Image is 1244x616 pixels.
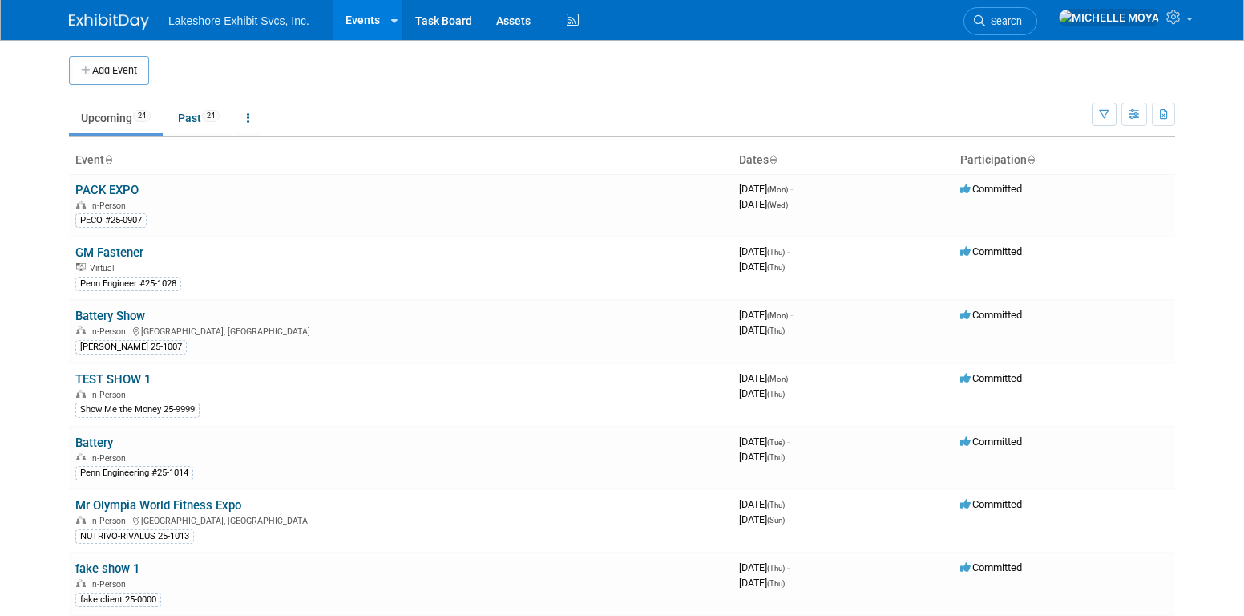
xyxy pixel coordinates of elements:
span: Committed [960,183,1022,195]
span: In-Person [90,453,131,464]
span: - [790,309,793,321]
span: [DATE] [739,387,785,399]
span: 24 [133,110,151,122]
span: Committed [960,372,1022,384]
span: In-Person [90,326,131,337]
button: Add Event [69,56,149,85]
div: fake client 25-0000 [75,593,161,607]
span: (Mon) [767,311,788,320]
span: (Thu) [767,564,785,573]
span: [DATE] [739,309,793,321]
a: Upcoming24 [69,103,163,133]
a: Sort by Participation Type [1027,153,1035,166]
div: NUTRIVO-RIVALUS 25-1013 [75,529,194,544]
span: In-Person [90,579,131,590]
span: In-Person [90,516,131,526]
span: - [787,436,790,448]
a: fake show 1 [75,561,139,576]
span: In-Person [90,201,131,211]
a: Battery [75,436,113,450]
div: Show Me the Money 25-9999 [75,403,200,417]
span: [DATE] [739,372,793,384]
span: Lakeshore Exhibit Svcs, Inc. [168,14,309,27]
span: (Wed) [767,201,788,209]
span: (Mon) [767,185,788,194]
span: - [790,183,793,195]
span: [DATE] [739,561,790,573]
span: (Tue) [767,438,785,447]
th: Dates [733,147,954,174]
span: (Thu) [767,248,785,257]
span: - [787,561,790,573]
span: - [787,245,790,257]
span: Virtual [90,263,119,274]
span: (Mon) [767,375,788,383]
span: - [787,498,790,510]
img: In-Person Event [76,390,86,398]
span: [DATE] [739,245,790,257]
a: PACK EXPO [75,183,139,197]
span: [DATE] [739,324,785,336]
img: MICHELLE MOYA [1058,9,1160,26]
a: Past24 [166,103,232,133]
img: Virtual Event [76,263,86,271]
span: Committed [960,245,1022,257]
span: Search [985,15,1022,27]
img: In-Person Event [76,453,86,461]
span: Committed [960,498,1022,510]
div: Penn Engineering #25-1014 [75,466,193,480]
img: In-Person Event [76,201,86,209]
img: In-Person Event [76,516,86,524]
span: [DATE] [739,198,788,210]
span: [DATE] [739,513,785,525]
span: (Thu) [767,390,785,399]
span: (Thu) [767,579,785,588]
span: Committed [960,561,1022,573]
a: TEST SHOW 1 [75,372,151,387]
span: - [790,372,793,384]
a: Search [963,7,1037,35]
a: GM Fastener [75,245,143,260]
a: Mr Olympia World Fitness Expo [75,498,241,513]
div: [GEOGRAPHIC_DATA], [GEOGRAPHIC_DATA] [75,513,726,526]
a: Sort by Start Date [769,153,777,166]
span: [DATE] [739,577,785,589]
img: In-Person Event [76,579,86,587]
img: In-Person Event [76,326,86,334]
span: (Thu) [767,500,785,509]
span: (Thu) [767,453,785,462]
div: [PERSON_NAME] 25-1007 [75,340,187,355]
img: ExhibitDay [69,14,149,30]
span: [DATE] [739,498,790,510]
span: [DATE] [739,261,785,273]
a: Battery Show [75,309,145,323]
div: [GEOGRAPHIC_DATA], [GEOGRAPHIC_DATA] [75,324,726,337]
th: Participation [954,147,1175,174]
span: [DATE] [739,451,785,463]
span: In-Person [90,390,131,400]
span: [DATE] [739,183,793,195]
span: Committed [960,309,1022,321]
span: (Sun) [767,516,785,525]
span: (Thu) [767,263,785,272]
span: Committed [960,436,1022,448]
div: Penn Engineer #25-1028 [75,277,181,291]
span: [DATE] [739,436,790,448]
span: (Thu) [767,326,785,335]
a: Sort by Event Name [104,153,112,166]
th: Event [69,147,733,174]
span: 24 [202,110,220,122]
div: PECO #25-0907 [75,213,147,228]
